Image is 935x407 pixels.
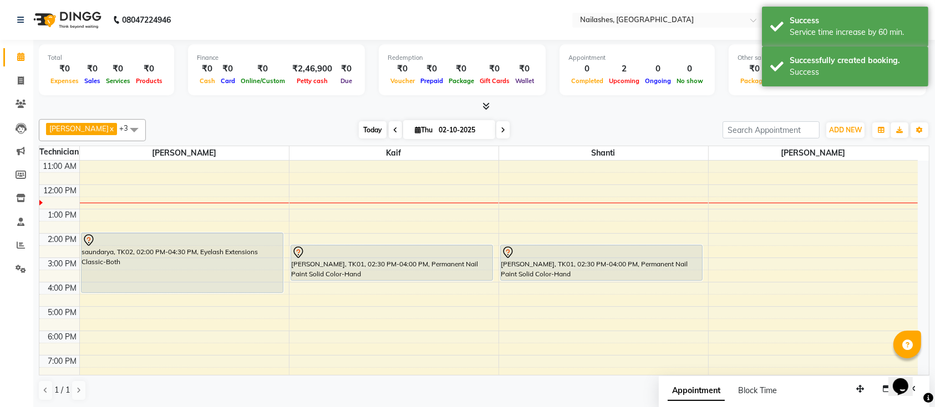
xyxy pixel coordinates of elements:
span: Thu [412,126,435,134]
div: ₹0 [446,63,477,75]
div: 3:00 PM [46,258,79,270]
div: ₹0 [512,63,537,75]
span: Wallet [512,77,537,85]
div: Redemption [388,53,537,63]
div: ₹0 [238,63,288,75]
span: Shanti [499,146,708,160]
div: ₹0 [103,63,133,75]
iframe: chat widget [888,363,924,396]
div: ₹0 [477,63,512,75]
div: Finance [197,53,356,63]
div: ₹0 [738,63,772,75]
div: 0 [568,63,606,75]
span: Online/Custom [238,77,288,85]
span: +3 [119,123,136,132]
div: ₹0 [82,63,103,75]
div: 11:00 AM [41,161,79,172]
div: [PERSON_NAME], TK01, 02:30 PM-04:00 PM, Permanent Nail Paint Solid Color-Hand [291,245,493,280]
span: Sales [82,77,103,85]
span: Package [446,77,477,85]
a: x [109,124,114,133]
span: ADD NEW [829,126,862,134]
div: 7:00 PM [46,356,79,367]
span: Expenses [48,77,82,85]
div: 1:00 PM [46,209,79,221]
span: Services [103,77,133,85]
b: 08047224946 [122,4,171,35]
div: saundarya, TK02, 02:00 PM-04:30 PM, Eyelash Extensions Classic-Both [82,233,283,292]
div: 4:00 PM [46,282,79,294]
span: Today [359,121,387,138]
span: 1 / 1 [54,384,70,396]
span: Card [218,77,238,85]
div: ₹0 [197,63,218,75]
div: ₹0 [337,63,356,75]
div: Service time increase by 60 min. [790,27,920,38]
img: logo [28,4,104,35]
span: Kaif [289,146,499,160]
div: ₹0 [133,63,165,75]
span: [PERSON_NAME] [49,124,109,133]
span: [PERSON_NAME] [80,146,289,160]
span: No show [674,77,706,85]
div: ₹0 [388,63,418,75]
span: Gift Cards [477,77,512,85]
div: 2 [606,63,642,75]
div: Success [790,66,920,78]
div: Other sales [738,53,917,63]
div: Success [790,15,920,27]
div: [PERSON_NAME], TK01, 02:30 PM-04:00 PM, Permanent Nail Paint Solid Color-Hand [501,245,703,280]
div: 0 [674,63,706,75]
span: Voucher [388,77,418,85]
span: Products [133,77,165,85]
div: ₹0 [218,63,238,75]
span: Due [338,77,355,85]
span: Packages [738,77,772,85]
span: Ongoing [642,77,674,85]
div: Successfully created booking. [790,55,920,66]
div: ₹2,46,900 [288,63,337,75]
div: 2:00 PM [46,234,79,245]
span: Upcoming [606,77,642,85]
div: 5:00 PM [46,307,79,318]
span: Petty cash [294,77,331,85]
span: Appointment [668,381,725,401]
div: 12:00 PM [42,185,79,197]
input: Search Appointment [723,121,820,138]
div: Appointment [568,53,706,63]
span: Cash [197,77,218,85]
div: Total [48,53,165,63]
div: ₹0 [48,63,82,75]
button: ADD NEW [826,122,865,138]
input: 2025-10-02 [435,122,491,138]
div: ₹0 [418,63,446,75]
span: Block Time [738,385,777,395]
span: [PERSON_NAME] [709,146,918,160]
span: Prepaid [418,77,446,85]
div: 6:00 PM [46,331,79,343]
div: 0 [642,63,674,75]
span: Completed [568,77,606,85]
div: Technician [39,146,79,158]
